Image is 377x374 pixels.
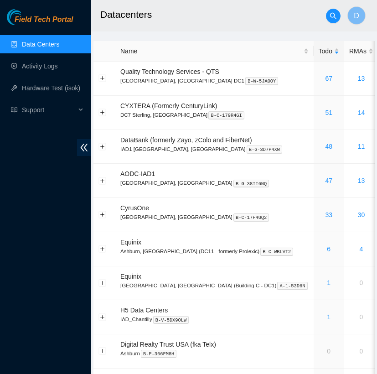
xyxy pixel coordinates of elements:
kbd: B-P-366FM8H [141,350,177,358]
p: IAD_Chantilly [120,315,309,323]
a: 1 [327,279,331,286]
span: read [11,107,17,113]
span: Equinix [120,273,141,280]
button: Expand row [99,313,106,321]
a: 48 [325,143,332,150]
a: Hardware Test (isok) [22,84,80,92]
p: [GEOGRAPHIC_DATA], [GEOGRAPHIC_DATA] [120,179,309,187]
a: 11 [358,143,365,150]
span: Support [22,101,76,119]
a: 67 [325,75,332,82]
kbd: B-C-17F4UQ2 [233,213,269,222]
p: [GEOGRAPHIC_DATA], [GEOGRAPHIC_DATA] DC1 [120,77,309,85]
a: 0 [360,313,363,321]
kbd: B-V-5DX9OLW [153,316,189,324]
kbd: B-C-179R4GI [208,111,244,119]
a: 33 [325,211,332,218]
a: 47 [325,177,332,184]
p: IAD1 [GEOGRAPHIC_DATA], [GEOGRAPHIC_DATA] [120,145,309,153]
kbd: B-W-5JAOOY [245,77,278,85]
button: Expand row [99,75,106,82]
span: CYXTERA (Formerly CenturyLink) [120,102,217,109]
span: double-left [77,139,91,156]
p: [GEOGRAPHIC_DATA], [GEOGRAPHIC_DATA] [120,213,309,221]
span: Equinix [120,239,141,246]
a: 51 [325,109,332,116]
p: [GEOGRAPHIC_DATA], [GEOGRAPHIC_DATA] (Building C - DC1) [120,281,309,290]
a: 0 [327,348,331,355]
kbd: B-C-WBLVT2 [260,248,293,256]
span: Digital Realty Trust USA (fka Telx) [120,341,216,348]
span: D [354,10,359,21]
a: 4 [360,245,363,253]
button: Expand row [99,109,106,116]
a: 6 [327,245,331,253]
a: 0 [360,279,363,286]
p: DC7 Sterling, [GEOGRAPHIC_DATA] [120,111,309,119]
button: D [347,6,366,25]
button: Expand row [99,279,106,286]
span: search [326,12,340,20]
button: Expand row [99,245,106,253]
button: search [326,9,341,23]
span: DataBank (formerly Zayo, zColo and FiberNet) [120,136,252,144]
kbd: A-1-53D6N [277,282,307,290]
kbd: B-G-3D7P4XW [247,145,283,154]
span: CyrusOne [120,204,149,212]
a: 0 [360,348,363,355]
button: Expand row [99,177,106,184]
button: Expand row [99,348,106,355]
button: Expand row [99,143,106,150]
a: Activity Logs [22,62,58,70]
img: Akamai Technologies [7,9,46,25]
span: H5 Data Centers [120,306,168,314]
a: 30 [358,211,365,218]
a: 13 [358,177,365,184]
a: Akamai TechnologiesField Tech Portal [7,16,73,28]
a: 14 [358,109,365,116]
a: 1 [327,313,331,321]
p: Ashburn, [GEOGRAPHIC_DATA] (DC11 - formerly Prolexic) [120,247,309,255]
button: Expand row [99,211,106,218]
a: 13 [358,75,365,82]
span: Quality Technology Services - QTS [120,68,219,75]
kbd: B-G-38II6NQ [233,180,269,188]
a: Data Centers [22,41,59,48]
span: AODC-IAD1 [120,170,155,177]
p: Ashburn [120,349,309,358]
span: Field Tech Portal [15,16,73,24]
